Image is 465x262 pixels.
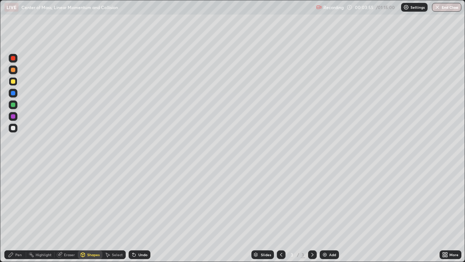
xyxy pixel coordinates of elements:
div: 3 [301,251,305,258]
p: Recording [323,5,344,10]
div: Shapes [87,253,100,257]
img: recording.375f2c34.svg [316,4,322,10]
div: 3 [288,253,296,257]
div: Pen [15,253,22,257]
div: Select [112,253,123,257]
div: Add [329,253,336,257]
div: More [449,253,458,257]
img: add-slide-button [322,252,328,258]
div: Highlight [36,253,52,257]
img: end-class-cross [434,4,440,10]
div: Slides [261,253,271,257]
div: Eraser [64,253,75,257]
div: / [297,253,299,257]
p: LIVE [7,4,16,10]
button: End Class [432,3,461,12]
img: class-settings-icons [403,4,409,10]
p: Settings [411,5,425,9]
p: Center of Mass, Linear Momentum and Collision [21,4,118,10]
div: Undo [138,253,147,257]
